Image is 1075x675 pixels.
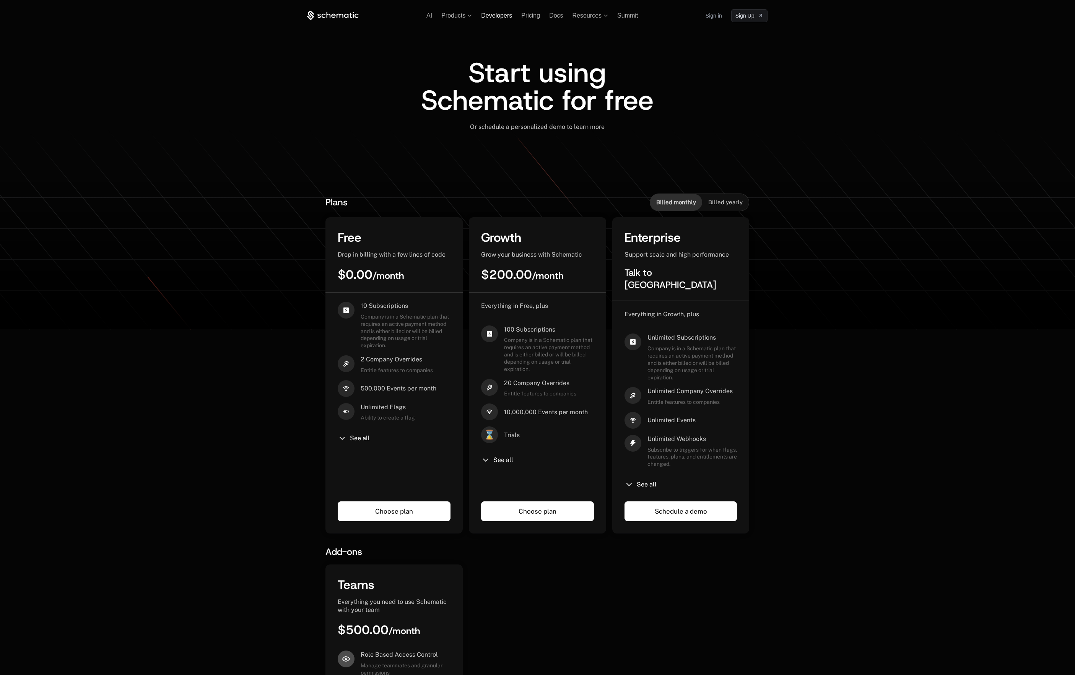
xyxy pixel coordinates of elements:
span: Teams [338,577,374,593]
span: Start using Schematic for free [421,54,654,119]
span: Or schedule a personalized demo to learn more [470,123,605,130]
span: 10,000,000 Events per month [504,408,588,416]
span: See all [493,457,513,463]
span: Talk to [GEOGRAPHIC_DATA] [625,267,716,291]
a: Choose plan [481,501,594,521]
span: Unlimited Company Overrides [647,387,733,395]
span: Add-ons [325,546,362,558]
i: thunder [625,435,641,452]
i: hammer [481,379,498,396]
i: chevron-down [625,480,634,489]
span: 500,000 Events per month [361,384,436,393]
span: $200.00 [481,267,564,283]
a: Docs [549,12,563,19]
span: Enterprise [625,229,681,246]
span: Unlimited Flags [361,403,415,412]
span: Ability to create a flag [361,414,415,421]
span: Products [441,12,465,19]
i: chevron-down [338,434,347,443]
span: Everything you need to use Schematic with your team [338,598,447,614]
span: Company is in a Schematic plan that requires an active payment method and is either billed or wil... [647,345,737,381]
span: Unlimited Subscriptions [647,333,737,342]
span: Entitle features to companies [504,390,576,397]
a: Schedule a demo [625,501,737,521]
a: Pricing [521,12,540,19]
i: chevron-down [481,455,490,465]
i: hammer [625,387,641,404]
span: Billed yearly [708,198,743,206]
sub: / month [389,625,420,637]
i: hammer [338,355,355,372]
span: Free [338,229,361,246]
span: See all [350,435,370,441]
span: Sign Up [735,12,755,20]
span: Resources [572,12,602,19]
span: Plans [325,196,348,208]
span: Entitle features to companies [647,398,733,406]
span: Entitle features to companies [361,367,433,374]
span: Billed monthly [656,198,696,206]
i: signal [481,403,498,420]
i: boolean-on [338,403,355,420]
span: Grow your business with Schematic [481,251,582,258]
span: 10 Subscriptions [361,302,450,310]
i: cashapp [338,302,355,319]
i: signal [625,412,641,429]
span: See all [637,481,657,488]
span: $0.00 [338,267,404,283]
sub: / month [372,270,404,282]
i: eye [338,651,355,667]
a: Summit [617,12,638,19]
a: Choose plan [338,501,450,521]
span: Everything in Growth, plus [625,311,699,318]
span: Support scale and high performance [625,251,729,258]
sub: / month [532,270,564,282]
a: AI [426,12,432,19]
span: ⌛ [481,426,498,443]
a: Developers [481,12,512,19]
span: Growth [481,229,521,246]
a: Sign in [706,10,722,22]
span: Role Based Access Control [361,651,438,659]
span: 100 Subscriptions [504,325,594,334]
span: Unlimited Webhooks [647,435,737,443]
span: $500.00 [338,622,420,638]
i: cashapp [481,325,498,342]
a: [object Object] [731,9,768,22]
span: Drop in billing with a few lines of code [338,251,446,258]
span: Company is in a Schematic plan that requires an active payment method and is either billed or wil... [504,337,594,372]
span: Company is in a Schematic plan that requires an active payment method and is either billed or wil... [361,313,450,349]
span: 20 Company Overrides [504,379,576,387]
span: Unlimited Events [647,416,696,425]
i: cashapp [625,333,641,350]
i: signal [338,380,355,397]
span: Everything in Free, plus [481,302,548,309]
span: Trials [504,431,520,439]
span: Subscribe to triggers for when flags, features, plans, and entitlements are changed. [647,446,737,468]
span: 2 Company Overrides [361,355,433,364]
